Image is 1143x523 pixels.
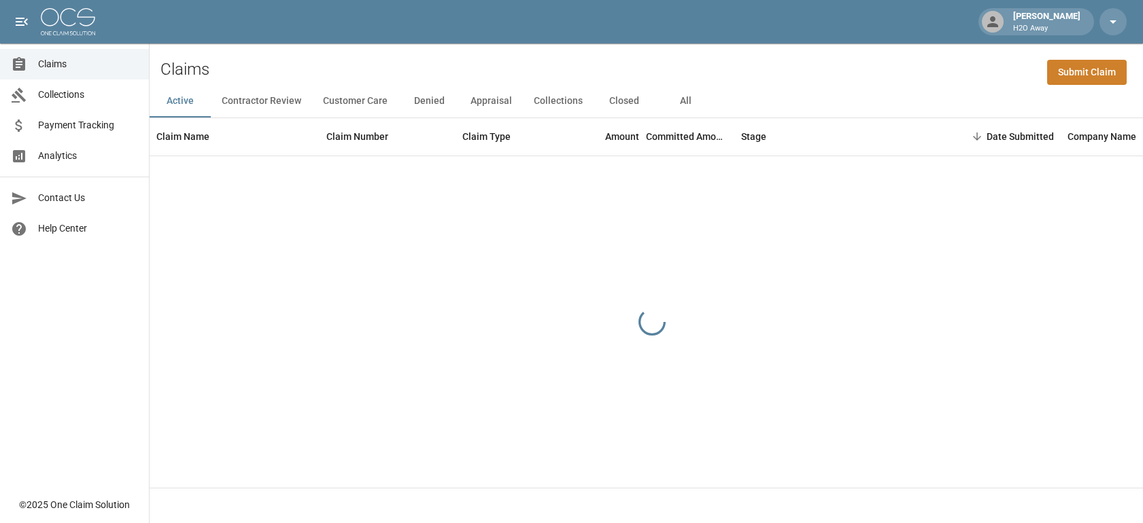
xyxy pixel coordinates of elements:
div: dynamic tabs [150,85,1143,118]
div: © 2025 One Claim Solution [19,498,130,511]
div: Committed Amount [646,118,728,156]
span: Analytics [38,149,138,163]
img: ocs-logo-white-transparent.png [41,8,95,35]
button: Collections [523,85,594,118]
div: Claim Name [150,118,320,156]
div: Claim Type [456,118,558,156]
div: Amount [605,118,639,156]
button: Appraisal [460,85,523,118]
div: Claim Type [462,118,511,156]
button: Closed [594,85,655,118]
button: All [655,85,716,118]
div: Stage [741,118,766,156]
div: Company Name [1068,118,1136,156]
button: Sort [968,127,987,146]
div: Stage [734,118,938,156]
button: Denied [398,85,460,118]
div: Claim Name [156,118,209,156]
button: Customer Care [312,85,398,118]
div: Amount [558,118,646,156]
span: Collections [38,88,138,102]
span: Contact Us [38,191,138,205]
div: Date Submitted [938,118,1061,156]
button: Contractor Review [211,85,312,118]
span: Claims [38,57,138,71]
div: [PERSON_NAME] [1008,10,1086,34]
div: Date Submitted [987,118,1054,156]
h2: Claims [160,60,209,79]
span: Help Center [38,221,138,236]
span: Payment Tracking [38,118,138,132]
div: Claim Number [326,118,388,156]
p: H2O Away [1013,23,1080,35]
div: Committed Amount [646,118,734,156]
a: Submit Claim [1047,60,1127,85]
div: Claim Number [320,118,456,156]
button: Active [150,85,211,118]
button: open drawer [8,8,35,35]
